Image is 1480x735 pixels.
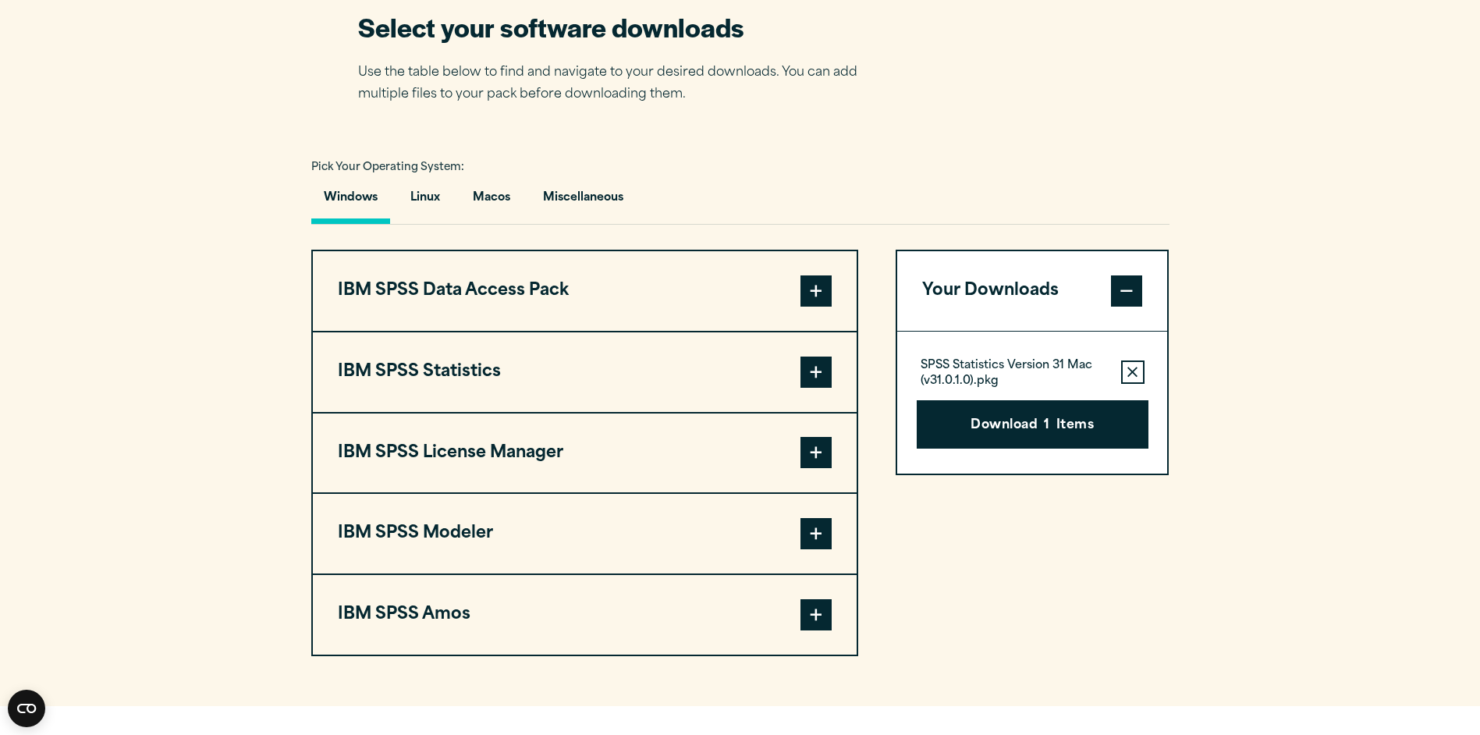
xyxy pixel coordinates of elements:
[1044,416,1049,436] span: 1
[358,62,881,107] p: Use the table below to find and navigate to your desired downloads. You can add multiple files to...
[398,179,453,224] button: Linux
[311,179,390,224] button: Windows
[917,400,1148,449] button: Download1Items
[313,575,857,655] button: IBM SPSS Amos
[313,414,857,493] button: IBM SPSS License Manager
[313,251,857,331] button: IBM SPSS Data Access Pack
[8,690,45,727] button: Open CMP widget
[358,9,881,44] h2: Select your software downloads
[313,332,857,412] button: IBM SPSS Statistics
[897,331,1168,474] div: Your Downloads
[313,494,857,573] button: IBM SPSS Modeler
[311,162,464,172] span: Pick Your Operating System:
[460,179,523,224] button: Macos
[531,179,636,224] button: Miscellaneous
[921,358,1109,389] p: SPSS Statistics Version 31 Mac (v31.0.1.0).pkg
[897,251,1168,331] button: Your Downloads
